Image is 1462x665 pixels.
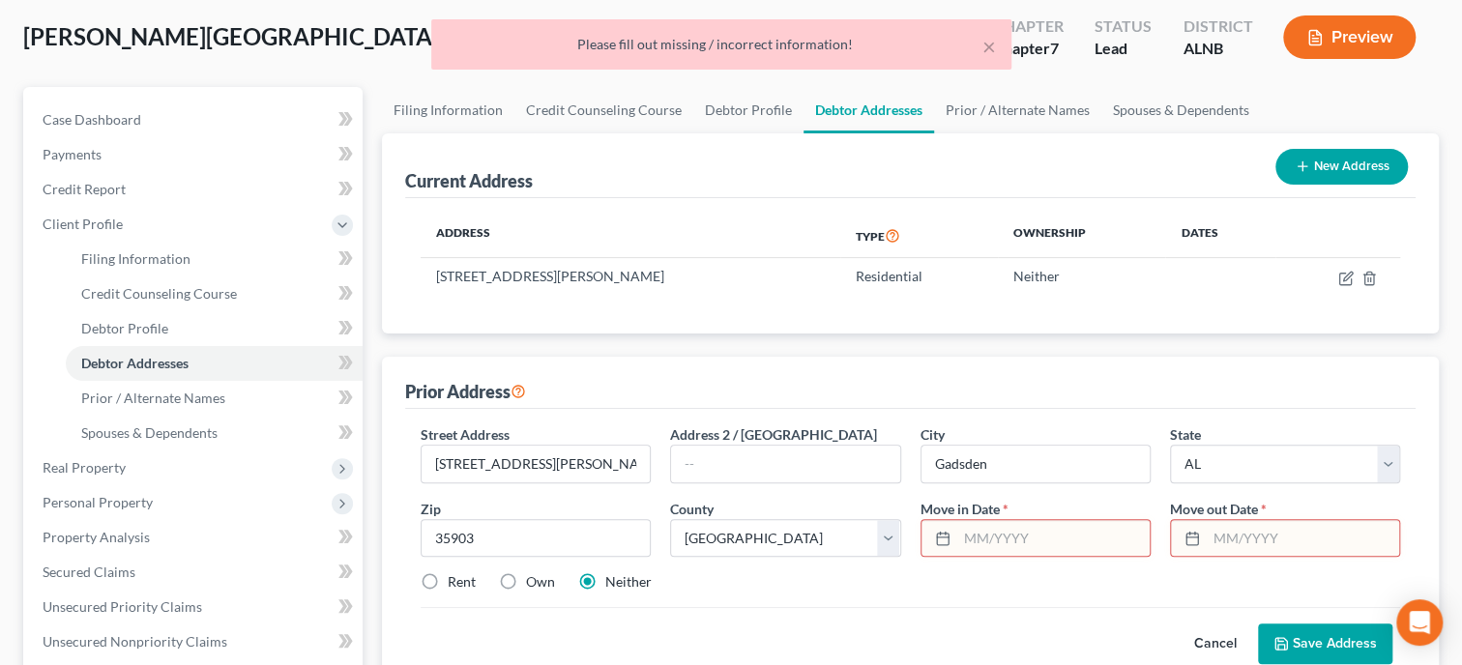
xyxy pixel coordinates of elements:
[405,380,526,403] div: Prior Address
[421,519,651,558] input: XXXXX
[43,216,123,232] span: Client Profile
[81,390,225,406] span: Prior / Alternate Names
[66,416,363,450] a: Spouses & Dependents
[43,564,135,580] span: Secured Claims
[27,102,363,137] a: Case Dashboard
[66,311,363,346] a: Debtor Profile
[405,169,533,192] div: Current Address
[66,242,363,276] a: Filing Information
[81,250,190,267] span: Filing Information
[1101,87,1261,133] a: Spouses & Dependents
[1173,624,1258,663] button: Cancel
[1275,149,1408,185] button: New Address
[957,520,1150,557] input: MM/YYYY
[670,424,877,445] label: Address 2 / [GEOGRAPHIC_DATA]
[81,285,237,302] span: Credit Counseling Course
[804,87,934,133] a: Debtor Addresses
[921,501,1000,517] span: Move in Date
[1170,426,1201,443] span: State
[27,520,363,555] a: Property Analysis
[43,529,150,545] span: Property Analysis
[840,214,998,258] th: Type
[43,598,202,615] span: Unsecured Priority Claims
[422,446,650,482] input: Enter street address
[693,87,804,133] a: Debtor Profile
[447,35,996,54] div: Please fill out missing / incorrect information!
[1258,623,1392,664] button: Save Address
[998,258,1165,295] td: Neither
[66,346,363,381] a: Debtor Addresses
[382,87,514,133] a: Filing Information
[421,258,840,295] td: [STREET_ADDRESS][PERSON_NAME]
[1170,501,1258,517] span: Move out Date
[43,494,153,510] span: Personal Property
[66,276,363,311] a: Credit Counseling Course
[43,459,126,476] span: Real Property
[43,146,102,162] span: Payments
[27,137,363,172] a: Payments
[1165,214,1274,258] th: Dates
[1095,15,1152,38] div: Status
[1183,15,1252,38] div: District
[526,572,555,592] label: Own
[66,381,363,416] a: Prior / Alternate Names
[27,624,363,659] a: Unsecured Nonpriority Claims
[81,424,218,441] span: Spouses & Dependents
[670,501,714,517] span: County
[27,172,363,207] a: Credit Report
[27,555,363,590] a: Secured Claims
[1396,599,1443,646] div: Open Intercom Messenger
[1207,520,1399,557] input: MM/YYYY
[921,446,1150,482] input: Enter city...
[840,258,998,295] td: Residential
[1283,15,1416,59] button: Preview
[921,426,945,443] span: City
[671,446,899,482] input: --
[81,355,189,371] span: Debtor Addresses
[81,320,168,336] span: Debtor Profile
[421,426,510,443] span: Street Address
[998,214,1165,258] th: Ownership
[448,572,476,592] label: Rent
[982,35,996,58] button: ×
[605,572,652,592] label: Neither
[514,87,693,133] a: Credit Counseling Course
[421,214,840,258] th: Address
[934,87,1101,133] a: Prior / Alternate Names
[993,15,1064,38] div: Chapter
[43,181,126,197] span: Credit Report
[27,590,363,624] a: Unsecured Priority Claims
[43,111,141,128] span: Case Dashboard
[43,633,227,650] span: Unsecured Nonpriority Claims
[421,501,441,517] span: Zip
